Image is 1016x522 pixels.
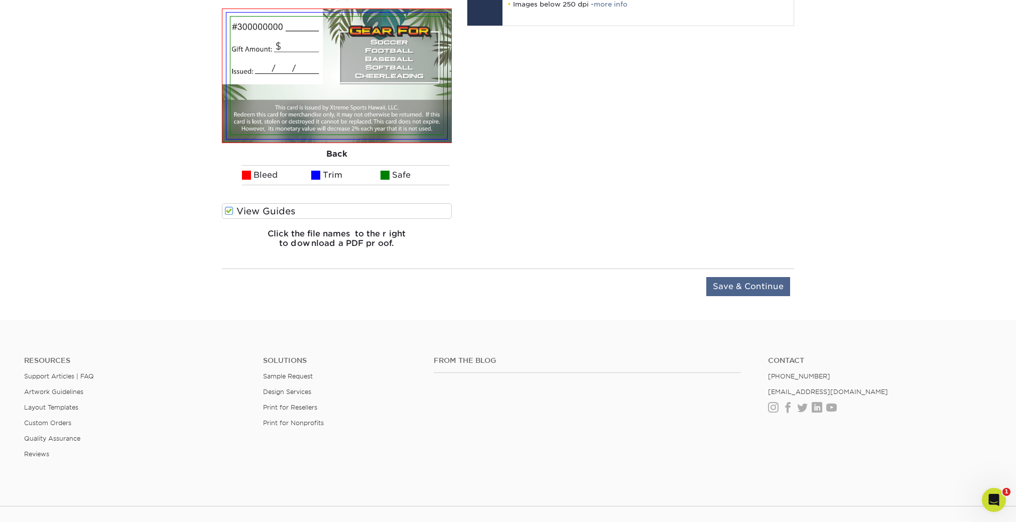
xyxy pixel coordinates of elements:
a: Design Services [263,388,311,396]
a: Sample Request [263,372,313,380]
a: Layout Templates [24,404,78,411]
a: Artwork Guidelines [24,388,83,396]
div: Back [222,143,452,165]
a: Print for Nonprofits [263,419,324,427]
a: Custom Orders [24,419,71,427]
a: Contact [768,356,992,365]
h4: From the Blog [434,356,741,365]
input: Save & Continue [706,277,790,296]
h4: Resources [24,356,248,365]
span: 1 [1002,488,1010,496]
h6: Click the file names to the right to download a PDF proof. [222,229,452,256]
iframe: Intercom live chat [982,488,1006,512]
li: Safe [380,165,450,185]
a: Print for Resellers [263,404,317,411]
a: more info [594,1,627,8]
a: [PHONE_NUMBER] [768,372,830,380]
li: Trim [311,165,380,185]
a: Quality Assurance [24,435,80,442]
a: Support Articles | FAQ [24,372,94,380]
li: Bleed [242,165,311,185]
a: Reviews [24,450,49,458]
a: [EMAIL_ADDRESS][DOMAIN_NAME] [768,388,888,396]
h4: Solutions [263,356,419,365]
label: View Guides [222,203,452,219]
